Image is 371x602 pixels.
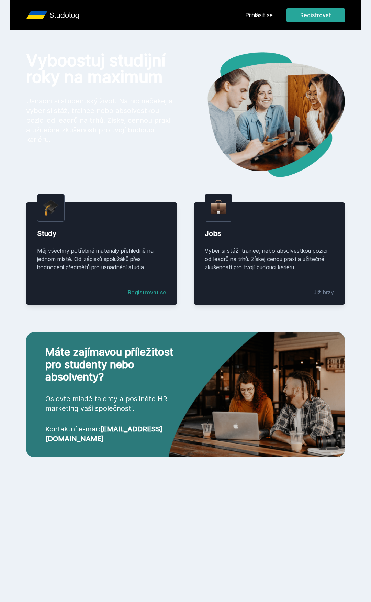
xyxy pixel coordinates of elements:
[37,229,166,238] div: Study
[37,247,166,271] div: Měj všechny potřebné materiály přehledně na jednom místě. Od zápisků spolužáků přes hodnocení pře...
[314,288,334,296] div: Již brzy
[26,52,175,85] h1: Vyboostuj studijní roky na maximum
[128,288,166,296] a: Registrovat se
[45,425,162,443] a: [EMAIL_ADDRESS][DOMAIN_NAME]
[245,11,273,19] a: Přihlásit se
[185,52,345,177] img: hero.png
[211,198,226,216] img: briefcase.png
[205,247,334,271] div: Vyber si stáž, trainee, nebo absolvestkou pozici od leadrů na trhů. Získej cenou praxi a užitečné...
[205,229,334,238] div: Jobs
[26,96,175,144] p: Usnadni si studentský život. Na nic nečekej a vyber si stáž, trainee nebo absolvestkou pozici od ...
[286,8,345,22] button: Registrovat
[45,424,183,444] p: Kontaktní e-mail:
[45,394,183,413] p: Oslovte mladé talenty a posilněte HR marketing vaší společnosti.
[168,332,345,457] img: cta-hero.png
[45,346,183,383] h2: Máte zajímavou příležitost pro studenty nebo absolventy?
[43,200,59,216] img: graduation-cap.png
